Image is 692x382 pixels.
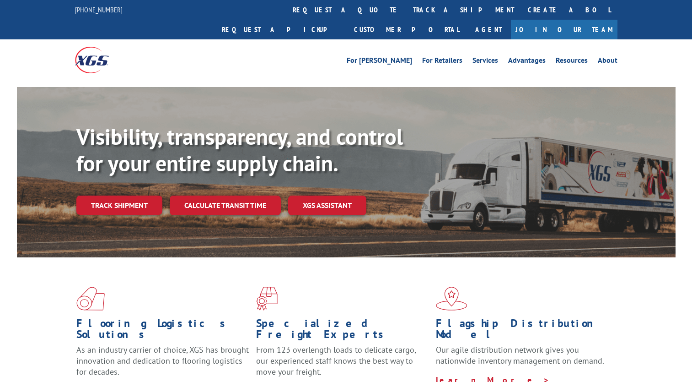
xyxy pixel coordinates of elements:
a: Services [472,57,498,67]
a: About [598,57,617,67]
a: XGS ASSISTANT [288,196,366,215]
a: Calculate transit time [170,196,281,215]
a: Resources [556,57,588,67]
h1: Flagship Distribution Model [436,318,609,344]
a: For [PERSON_NAME] [347,57,412,67]
span: Our agile distribution network gives you nationwide inventory management on demand. [436,344,604,366]
a: Track shipment [76,196,162,215]
a: [PHONE_NUMBER] [75,5,123,14]
h1: Specialized Freight Experts [256,318,429,344]
a: Join Our Team [511,20,617,39]
h1: Flooring Logistics Solutions [76,318,249,344]
a: Agent [466,20,511,39]
span: As an industry carrier of choice, XGS has brought innovation and dedication to flooring logistics... [76,344,249,377]
a: Request a pickup [215,20,347,39]
a: Customer Portal [347,20,466,39]
a: Advantages [508,57,546,67]
b: Visibility, transparency, and control for your entire supply chain. [76,122,403,177]
img: xgs-icon-flagship-distribution-model-red [436,287,467,311]
a: For Retailers [422,57,462,67]
img: xgs-icon-focused-on-flooring-red [256,287,278,311]
img: xgs-icon-total-supply-chain-intelligence-red [76,287,105,311]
